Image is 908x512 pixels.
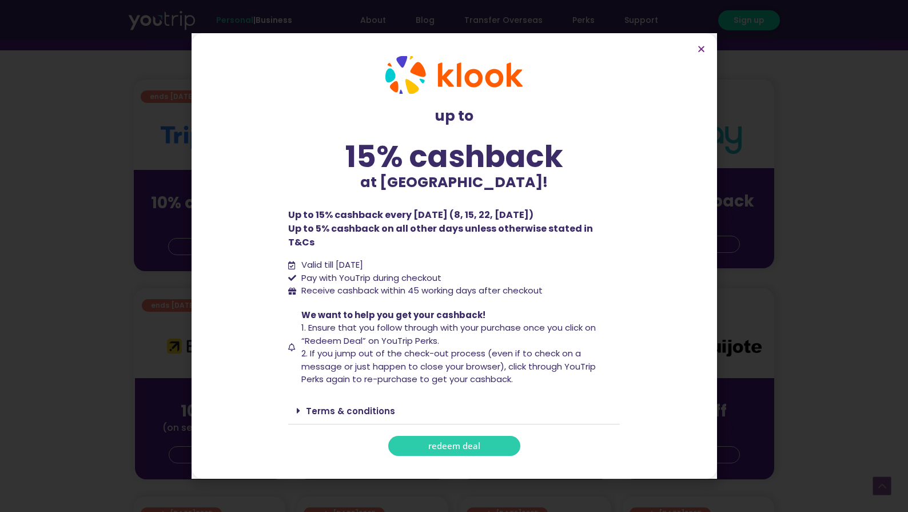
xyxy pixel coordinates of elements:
[288,208,620,249] p: Up to 15% cashback every [DATE] (8, 15, 22, [DATE]) Up to 5% cashback on all other days unless ot...
[388,436,520,456] a: redeem deal
[306,405,395,417] a: Terms & conditions
[301,347,596,385] span: 2. If you jump out of the check-out process (even if to check on a message or just happen to clos...
[288,105,620,127] p: up to
[288,398,620,424] div: Terms & conditions
[298,284,543,297] span: Receive cashback within 45 working days after checkout
[301,309,485,321] span: We want to help you get your cashback!
[288,141,620,172] div: 15% cashback
[288,172,620,193] p: at [GEOGRAPHIC_DATA]!
[428,442,480,450] span: redeem deal
[298,259,363,272] span: Valid till [DATE]
[697,45,706,53] a: Close
[301,322,596,347] span: 1. Ensure that you follow through with your purchase once you click on “Redeem Deal” on YouTrip P...
[298,272,441,285] span: Pay with YouTrip during checkout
